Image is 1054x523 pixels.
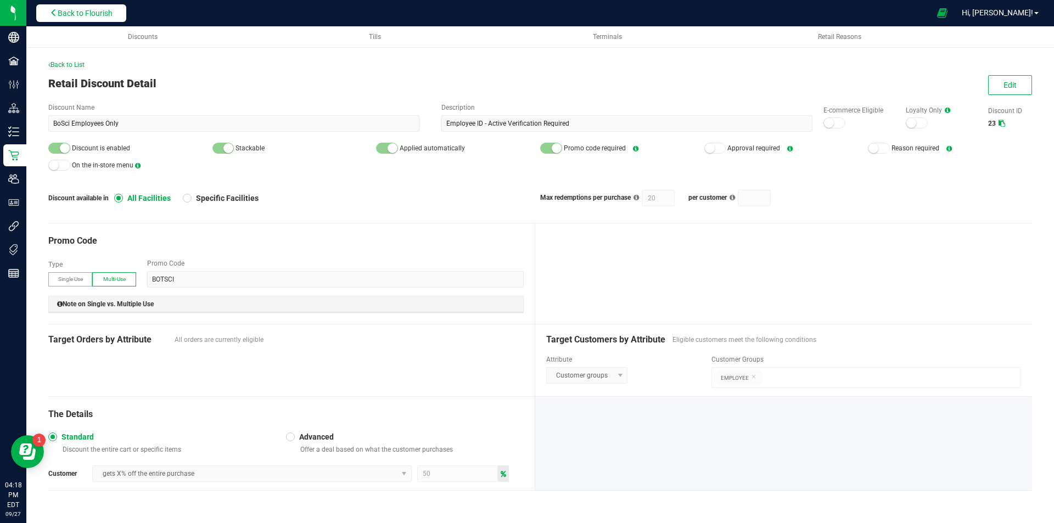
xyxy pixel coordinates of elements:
[8,173,19,184] inline-svg: Users
[147,271,524,288] input: PROMO
[48,61,85,69] span: Back to List
[546,333,667,346] span: Target Customers by Attribute
[8,79,19,90] inline-svg: Configuration
[48,469,92,479] span: Customer
[295,432,334,442] span: Advanced
[818,33,861,41] span: Retail Reasons
[103,276,126,282] span: Multi-Use
[1003,81,1017,89] span: Edit
[48,408,524,421] div: The Details
[8,103,19,114] inline-svg: Distribution
[72,144,130,152] span: Discount is enabled
[564,144,626,152] span: Promo code required
[58,276,83,282] span: Single Use
[988,120,996,127] span: 23
[8,197,19,208] inline-svg: User Roles
[8,55,19,66] inline-svg: Facilities
[48,333,169,346] span: Target Orders by Attribute
[5,510,21,518] p: 09/27
[8,32,19,43] inline-svg: Company
[8,268,19,279] inline-svg: Reports
[36,4,126,22] button: Back to Flourish
[48,77,156,90] span: Retail Discount Detail
[48,260,63,269] label: Type
[672,335,1022,345] span: Eligible customers meet the following conditions
[962,8,1033,17] span: Hi, [PERSON_NAME]!
[8,221,19,232] inline-svg: Integrations
[369,33,381,41] span: Tills
[823,105,895,115] label: E-commerce Eligible
[11,435,44,468] iframe: Resource center
[930,2,955,24] span: Open Ecommerce Menu
[441,103,812,113] label: Description
[123,193,171,203] span: All Facilities
[128,33,158,41] span: Discounts
[8,126,19,137] inline-svg: Inventory
[296,445,524,454] p: Offer a deal based on what the customer purchases
[688,194,727,201] span: per customer
[48,234,524,248] div: Promo Code
[988,106,1032,116] label: Discount ID
[8,244,19,255] inline-svg: Tags
[32,434,46,447] iframe: Resource center unread badge
[236,144,265,152] span: Stackable
[540,194,631,201] span: Max redemptions per purchase
[72,161,133,169] span: On the in-store menu
[58,9,113,18] span: Back to Flourish
[147,258,184,268] label: Promo Code
[988,75,1032,95] button: Edit
[48,103,419,113] label: Discount Name
[57,300,154,308] span: Note on Single vs. Multiple Use
[892,144,939,152] span: Reason required
[192,193,259,203] span: Specific Facilities
[906,105,977,115] label: Loyalty Only
[175,335,524,345] span: All orders are currently eligible
[711,355,1021,364] label: Customer Groups
[400,144,465,152] span: Applied automatically
[8,150,19,161] inline-svg: Retail
[546,355,701,364] label: Attribute
[727,144,780,152] span: Approval required
[593,33,622,41] span: Terminals
[5,480,21,510] p: 04:18 PM EDT
[58,445,286,454] p: Discount the entire cart or specific items
[48,193,114,203] span: Discount available in
[57,432,94,442] span: Standard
